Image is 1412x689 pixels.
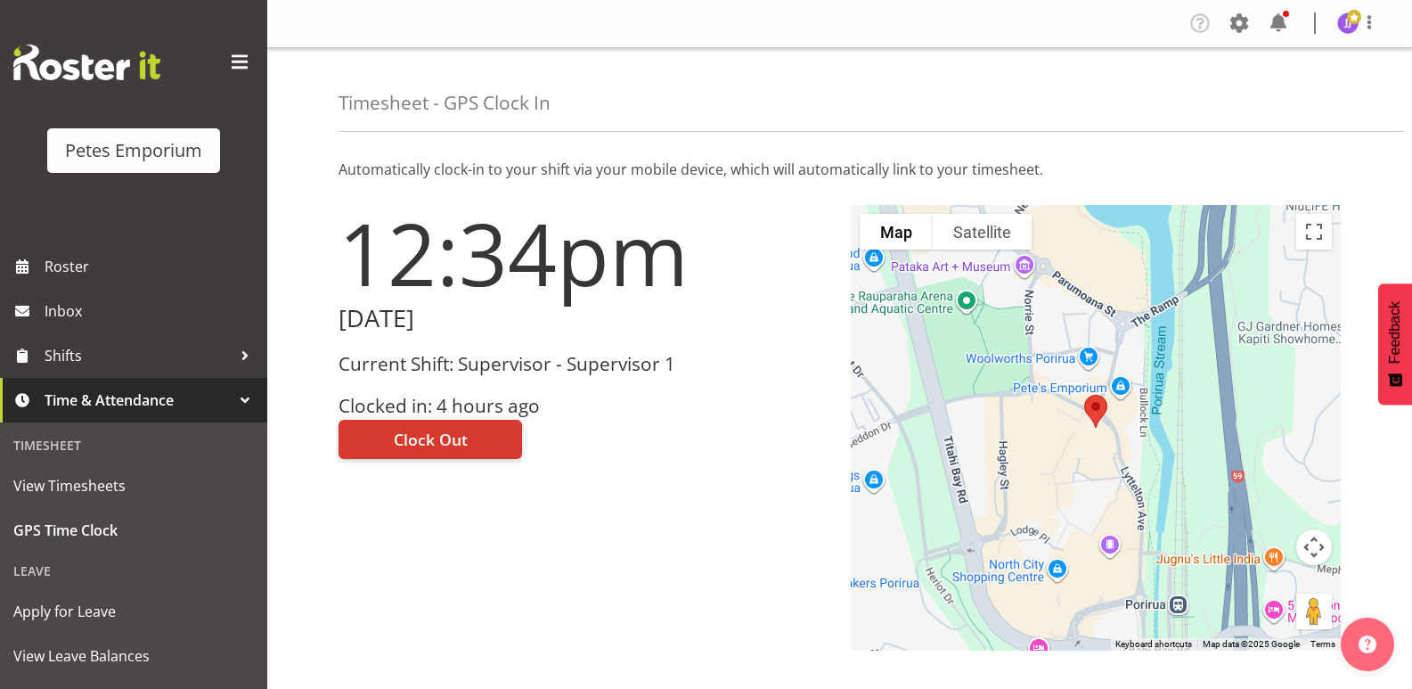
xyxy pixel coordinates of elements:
button: Map camera controls [1296,529,1332,565]
a: Terms (opens in new tab) [1310,639,1335,649]
div: Timesheet [4,427,263,463]
h2: [DATE] [339,305,829,332]
span: GPS Time Clock [13,517,254,544]
span: Feedback [1387,301,1403,364]
div: Petes Emporium [65,137,202,164]
span: View Timesheets [13,472,254,499]
button: Show street map [860,214,933,250]
h3: Current Shift: Supervisor - Supervisor 1 [339,354,829,374]
div: Leave [4,553,263,589]
p: Automatically clock-in to your shift via your mobile device, which will automatically link to you... [339,159,1341,180]
button: Feedback - Show survey [1378,283,1412,405]
button: Keyboard shortcuts [1115,638,1192,651]
span: Shifts [45,342,232,369]
button: Clock Out [339,420,522,459]
img: Rosterit website logo [13,45,160,80]
span: Roster [45,253,258,280]
a: Apply for Leave [4,589,263,634]
span: Time & Attendance [45,387,232,414]
span: View Leave Balances [13,643,254,669]
img: Google [855,627,914,651]
button: Show satellite imagery [933,214,1032,250]
button: Drag Pegman onto the map to open Street View [1296,594,1332,629]
a: View Timesheets [4,463,263,508]
img: janelle-jonkers702.jpg [1337,12,1359,34]
span: Clock Out [394,428,468,451]
a: GPS Time Clock [4,508,263,553]
a: Open this area in Google Maps (opens a new window) [855,627,914,651]
img: help-xxl-2.png [1359,636,1376,653]
span: Map data ©2025 Google [1203,639,1300,649]
h3: Clocked in: 4 hours ago [339,396,829,416]
span: Inbox [45,298,258,324]
a: View Leave Balances [4,634,263,678]
span: Apply for Leave [13,598,254,625]
button: Toggle fullscreen view [1296,214,1332,250]
h1: 12:34pm [339,205,829,301]
h4: Timesheet - GPS Clock In [339,93,551,113]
